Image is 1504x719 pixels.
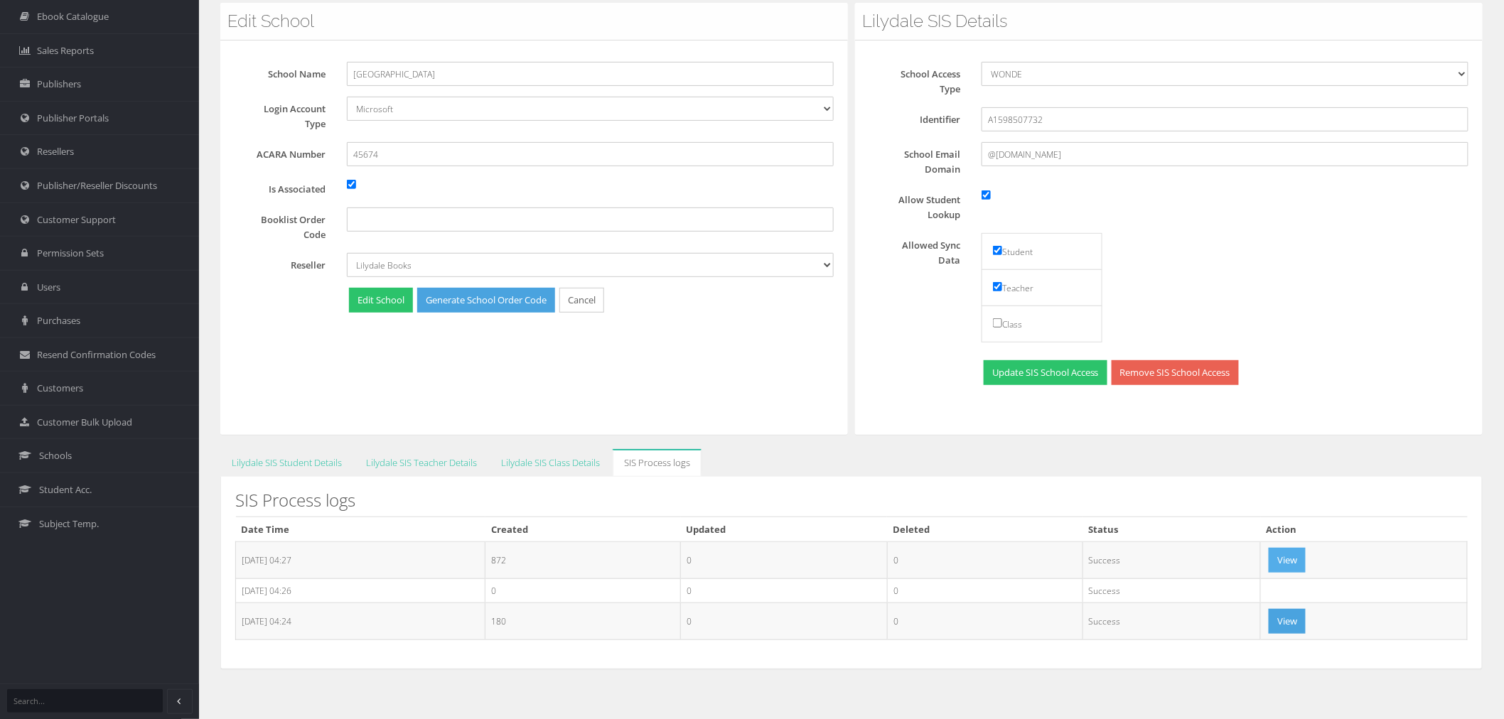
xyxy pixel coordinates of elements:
[869,188,971,222] label: Allow Student Lookup
[490,449,611,477] a: Lilydale SIS Class Details
[37,281,60,294] span: Users
[235,142,336,162] label: ACARA Number
[37,179,157,193] span: Publisher/Reseller Discounts
[235,253,336,273] label: Reseller
[982,233,1102,270] li: Student
[227,12,841,31] h3: Edit School
[681,517,888,542] th: Updated
[982,306,1102,342] li: Class
[235,207,336,242] label: Booklist Order Code
[485,579,681,603] td: 0
[485,542,681,579] td: 872
[37,112,109,125] span: Publisher Portals
[235,62,336,82] label: School Name
[37,382,83,395] span: Customers
[1261,517,1468,542] th: Action
[869,142,971,177] label: School Email Domain
[236,603,485,640] td: [DATE] 04:24
[355,449,488,477] a: Lilydale SIS Teacher Details
[39,483,92,497] span: Student Acc.
[235,491,1468,509] h3: SIS Process logs
[887,579,1083,603] td: 0
[559,288,604,313] a: Cancel
[862,12,1476,31] h3: Lilydale SIS Details
[887,517,1083,542] th: Deleted
[220,449,353,477] a: Lilydale SIS Student Details
[37,77,81,91] span: Publishers
[1083,603,1260,640] td: Success
[39,449,72,463] span: Schools
[1269,609,1306,634] button: View
[37,314,80,328] span: Purchases
[37,416,132,429] span: Customer Bulk Upload
[681,542,888,579] td: 0
[984,360,1107,385] button: Update SIS School Access
[37,247,104,260] span: Permission Sets
[1112,360,1239,385] a: Remove SIS School Access
[1083,517,1260,542] th: Status
[37,213,116,227] span: Customer Support
[1083,579,1260,603] td: Success
[37,145,74,158] span: Resellers
[37,44,94,58] span: Sales Reports
[37,10,109,23] span: Ebook Catalogue
[235,97,336,131] label: Login Account Type
[37,348,156,362] span: Resend Confirmation Codes
[417,288,555,313] a: Generate School Order Code
[236,542,485,579] td: [DATE] 04:27
[1083,542,1260,579] td: Success
[887,603,1083,640] td: 0
[613,449,702,477] a: SIS Process logs
[869,233,971,268] label: Allowed Sync Data
[39,517,99,531] span: Subject Temp.
[681,579,888,603] td: 0
[982,269,1102,306] li: Teacher
[1269,548,1306,573] button: View
[236,517,485,542] th: Date Time
[887,542,1083,579] td: 0
[236,579,485,603] td: [DATE] 04:26
[235,177,336,197] label: Is Associated
[349,288,413,313] button: Edit School
[485,603,681,640] td: 180
[869,107,971,127] label: Identifier
[7,689,163,713] input: Search...
[681,603,888,640] td: 0
[485,517,681,542] th: Created
[869,62,971,97] label: School Access Type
